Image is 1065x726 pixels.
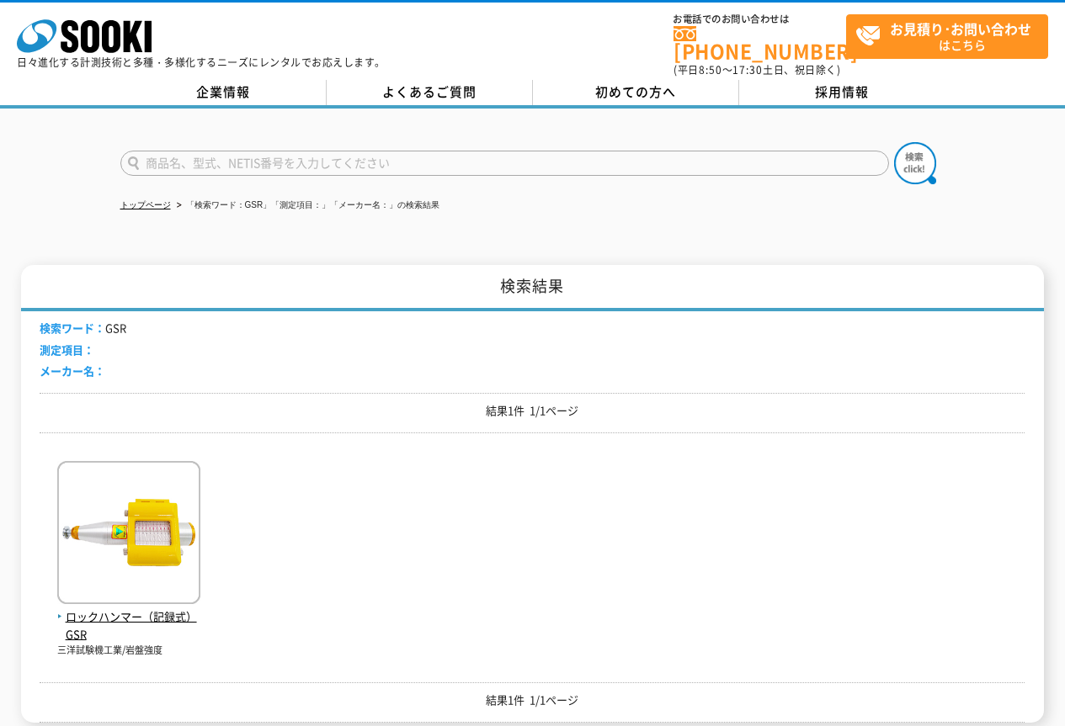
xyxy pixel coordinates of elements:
img: btn_search.png [894,142,936,184]
h1: 検索結果 [21,265,1043,311]
strong: お見積り･お問い合わせ [890,19,1031,39]
span: はこちら [855,15,1047,57]
span: 検索ワード： [40,320,105,336]
a: [PHONE_NUMBER] [674,26,846,61]
span: 8:50 [699,62,722,77]
a: よくあるご質問 [327,80,533,105]
span: 17:30 [732,62,763,77]
li: 「検索ワード：GSR」「測定項目：」「メーカー名：」の検索結果 [173,197,440,215]
span: メーカー名： [40,363,105,379]
a: お見積り･お問い合わせはこちら [846,14,1048,59]
a: 企業情報 [120,80,327,105]
a: 初めての方へ [533,80,739,105]
span: 初めての方へ [595,82,676,101]
span: ロックハンマー（記録式） GSR [57,608,200,644]
a: ロックハンマー（記録式） GSR [57,591,200,643]
p: 結果1件 1/1ページ [40,692,1025,709]
p: 日々進化する計測技術と多種・多様化するニーズにレンタルでお応えします。 [17,57,386,67]
span: (平日 ～ 土日、祝日除く) [674,62,840,77]
a: 採用情報 [739,80,945,105]
li: GSR [40,320,126,337]
img: GSR [57,461,200,608]
span: お電話でのお問い合わせは [674,14,846,24]
p: 結果1件 1/1ページ [40,402,1025,420]
p: 三洋試験機工業/岩盤強度 [57,644,200,658]
a: トップページ [120,200,171,209]
span: 測定項目： [40,342,94,358]
input: 商品名、型式、NETIS番号を入力してください [120,151,889,176]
